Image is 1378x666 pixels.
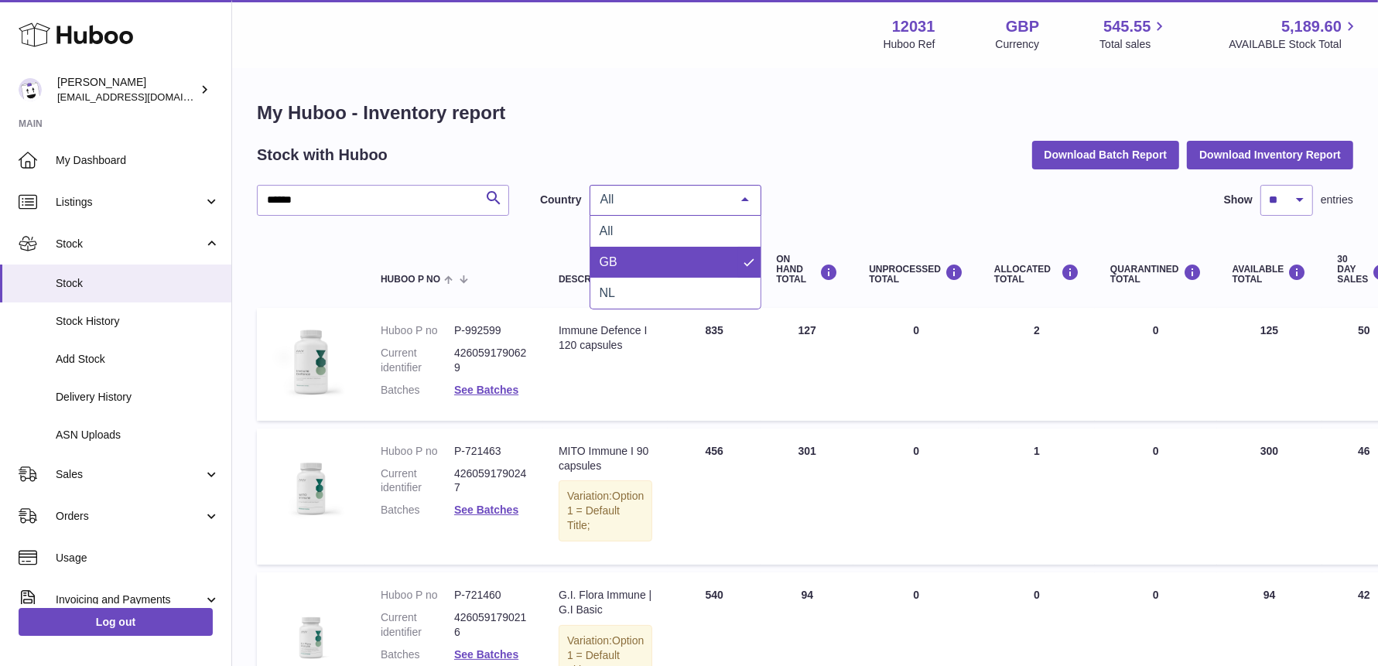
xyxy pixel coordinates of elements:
td: 0 [853,308,979,421]
td: 456 [668,429,761,565]
span: Invoicing and Payments [56,593,203,607]
td: 127 [761,308,853,421]
span: Stock [56,276,220,291]
dt: Batches [381,383,454,398]
div: AVAILABLE Total [1233,264,1307,285]
span: Stock History [56,314,220,329]
td: 2 [979,308,1095,421]
div: [PERSON_NAME] [57,75,197,104]
span: NL [600,286,615,299]
span: Total sales [1099,37,1168,52]
span: My Dashboard [56,153,220,168]
button: Download Batch Report [1032,141,1180,169]
span: Description [559,275,622,285]
img: product image [272,444,350,521]
span: ASN Uploads [56,428,220,442]
span: Sales [56,467,203,482]
dt: Current identifier [381,346,454,375]
h1: My Huboo - Inventory report [257,101,1353,125]
button: Download Inventory Report [1187,141,1353,169]
dd: 4260591790247 [454,466,528,496]
span: 5,189.60 [1281,16,1342,37]
dd: P-992599 [454,323,528,338]
a: Log out [19,608,213,636]
div: UNPROCESSED Total [869,264,963,285]
dt: Current identifier [381,466,454,496]
span: 545.55 [1103,16,1151,37]
a: See Batches [454,384,518,396]
dt: Batches [381,647,454,662]
td: 301 [761,429,853,565]
img: product image [272,323,350,401]
dt: Huboo P no [381,444,454,459]
dt: Batches [381,503,454,517]
span: Stock [56,237,203,251]
img: product image [272,588,350,665]
span: All [597,192,730,207]
td: 835 [668,308,761,421]
div: Variation: [559,480,652,541]
label: Show [1224,193,1253,207]
span: AVAILABLE Stock Total [1229,37,1359,52]
dd: P-721460 [454,588,528,603]
strong: GBP [1006,16,1039,37]
span: Listings [56,195,203,210]
span: 0 [1153,445,1159,457]
div: MITO Immune I 90 capsules [559,444,652,473]
strong: 12031 [892,16,935,37]
dd: P-721463 [454,444,528,459]
span: GB [600,255,617,268]
h2: Stock with Huboo [257,145,388,166]
dt: Current identifier [381,610,454,640]
td: 0 [853,429,979,565]
img: admin@makewellforyou.com [19,78,42,101]
dt: Huboo P no [381,588,454,603]
span: All [600,224,614,237]
td: 125 [1217,308,1322,421]
dd: 4260591790629 [454,346,528,375]
span: Delivery History [56,390,220,405]
div: G.I. Flora Immune | G.I Basic [559,588,652,617]
span: 0 [1153,589,1159,601]
a: See Batches [454,504,518,516]
a: 545.55 Total sales [1099,16,1168,52]
span: Huboo P no [381,275,440,285]
dt: Huboo P no [381,323,454,338]
div: Huboo Ref [884,37,935,52]
span: Usage [56,551,220,565]
div: ALLOCATED Total [994,264,1079,285]
span: Orders [56,509,203,524]
dd: 4260591790216 [454,610,528,640]
a: See Batches [454,648,518,661]
span: Add Stock [56,352,220,367]
span: entries [1321,193,1353,207]
div: Currency [996,37,1040,52]
div: QUARANTINED Total [1110,264,1202,285]
div: Immune Defence I 120 capsules [559,323,652,353]
td: 300 [1217,429,1322,565]
label: Country [540,193,582,207]
span: Option 1 = Default Title; [567,490,644,531]
a: 5,189.60 AVAILABLE Stock Total [1229,16,1359,52]
td: 1 [979,429,1095,565]
div: ON HAND Total [776,254,838,285]
span: 0 [1153,324,1159,336]
span: [EMAIL_ADDRESS][DOMAIN_NAME] [57,91,227,103]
